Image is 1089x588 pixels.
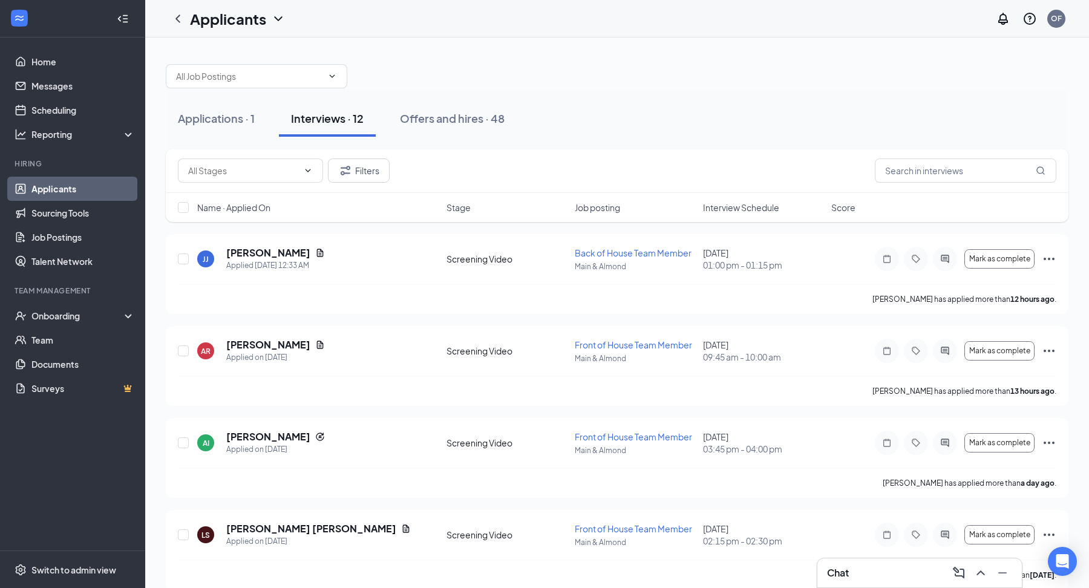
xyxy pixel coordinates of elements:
[703,443,824,455] span: 03:45 pm - 04:00 pm
[969,255,1030,263] span: Mark as complete
[117,13,129,25] svg: Collapse
[909,254,923,264] svg: Tag
[827,566,849,580] h3: Chat
[197,201,270,214] span: Name · Applied On
[1021,479,1055,488] b: a day ago
[703,259,824,271] span: 01:00 pm - 01:15 pm
[1042,528,1056,542] svg: Ellipses
[201,346,211,356] div: AR
[1042,436,1056,450] svg: Ellipses
[203,254,209,264] div: JJ
[880,530,894,540] svg: Note
[31,50,135,74] a: Home
[703,535,824,547] span: 02:15 pm - 02:30 pm
[446,437,567,449] div: Screening Video
[952,566,966,580] svg: ComposeMessage
[31,328,135,352] a: Team
[973,566,988,580] svg: ChevronUp
[949,563,969,583] button: ComposeMessage
[13,12,25,24] svg: WorkstreamLogo
[31,74,135,98] a: Messages
[1036,166,1045,175] svg: MagnifyingGlass
[703,247,824,271] div: [DATE]
[226,522,396,535] h5: [PERSON_NAME] [PERSON_NAME]
[31,98,135,122] a: Scheduling
[171,11,185,26] svg: ChevronLeft
[880,346,894,356] svg: Note
[201,530,210,540] div: LS
[909,438,923,448] svg: Tag
[446,201,471,214] span: Stage
[338,163,353,178] svg: Filter
[315,340,325,350] svg: Document
[964,249,1035,269] button: Mark as complete
[575,523,692,534] span: Front of House Team Member
[176,70,322,83] input: All Job Postings
[400,111,505,126] div: Offers and hires · 48
[327,71,337,81] svg: ChevronDown
[995,566,1010,580] svg: Minimize
[31,128,136,140] div: Reporting
[226,430,310,443] h5: [PERSON_NAME]
[575,261,696,272] p: Main & Almond
[993,563,1012,583] button: Minimize
[15,310,27,322] svg: UserCheck
[971,563,990,583] button: ChevronUp
[31,376,135,400] a: SurveysCrown
[575,353,696,364] p: Main & Almond
[575,201,620,214] span: Job posting
[190,8,266,29] h1: Applicants
[31,352,135,376] a: Documents
[883,478,1056,488] p: [PERSON_NAME] has applied more than .
[703,201,779,214] span: Interview Schedule
[575,247,692,258] span: Back of House Team Member
[575,445,696,456] p: Main & Almond
[15,158,132,169] div: Hiring
[271,11,286,26] svg: ChevronDown
[996,11,1010,26] svg: Notifications
[1048,547,1077,576] div: Open Intercom Messenger
[1042,344,1056,358] svg: Ellipses
[188,164,298,177] input: All Stages
[226,535,411,547] div: Applied on [DATE]
[31,310,125,322] div: Onboarding
[703,431,824,455] div: [DATE]
[575,431,692,442] span: Front of House Team Member
[964,341,1035,361] button: Mark as complete
[969,439,1030,447] span: Mark as complete
[401,524,411,534] svg: Document
[938,346,952,356] svg: ActiveChat
[178,111,255,126] div: Applications · 1
[909,530,923,540] svg: Tag
[880,254,894,264] svg: Note
[315,432,325,442] svg: Reapply
[964,433,1035,452] button: Mark as complete
[226,246,310,260] h5: [PERSON_NAME]
[1042,252,1056,266] svg: Ellipses
[964,525,1035,544] button: Mark as complete
[938,530,952,540] svg: ActiveChat
[969,347,1030,355] span: Mark as complete
[226,260,325,272] div: Applied [DATE] 12:33 AM
[872,294,1056,304] p: [PERSON_NAME] has applied more than .
[315,248,325,258] svg: Document
[31,225,135,249] a: Job Postings
[446,253,567,265] div: Screening Video
[226,443,325,456] div: Applied on [DATE]
[31,177,135,201] a: Applicants
[875,158,1056,183] input: Search in interviews
[831,201,855,214] span: Score
[872,386,1056,396] p: [PERSON_NAME] has applied more than .
[1030,570,1055,580] b: [DATE]
[291,111,364,126] div: Interviews · 12
[226,338,310,351] h5: [PERSON_NAME]
[703,339,824,363] div: [DATE]
[203,438,209,448] div: AI
[880,438,894,448] svg: Note
[938,438,952,448] svg: ActiveChat
[938,254,952,264] svg: ActiveChat
[909,346,923,356] svg: Tag
[703,523,824,547] div: [DATE]
[15,564,27,576] svg: Settings
[575,537,696,547] p: Main & Almond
